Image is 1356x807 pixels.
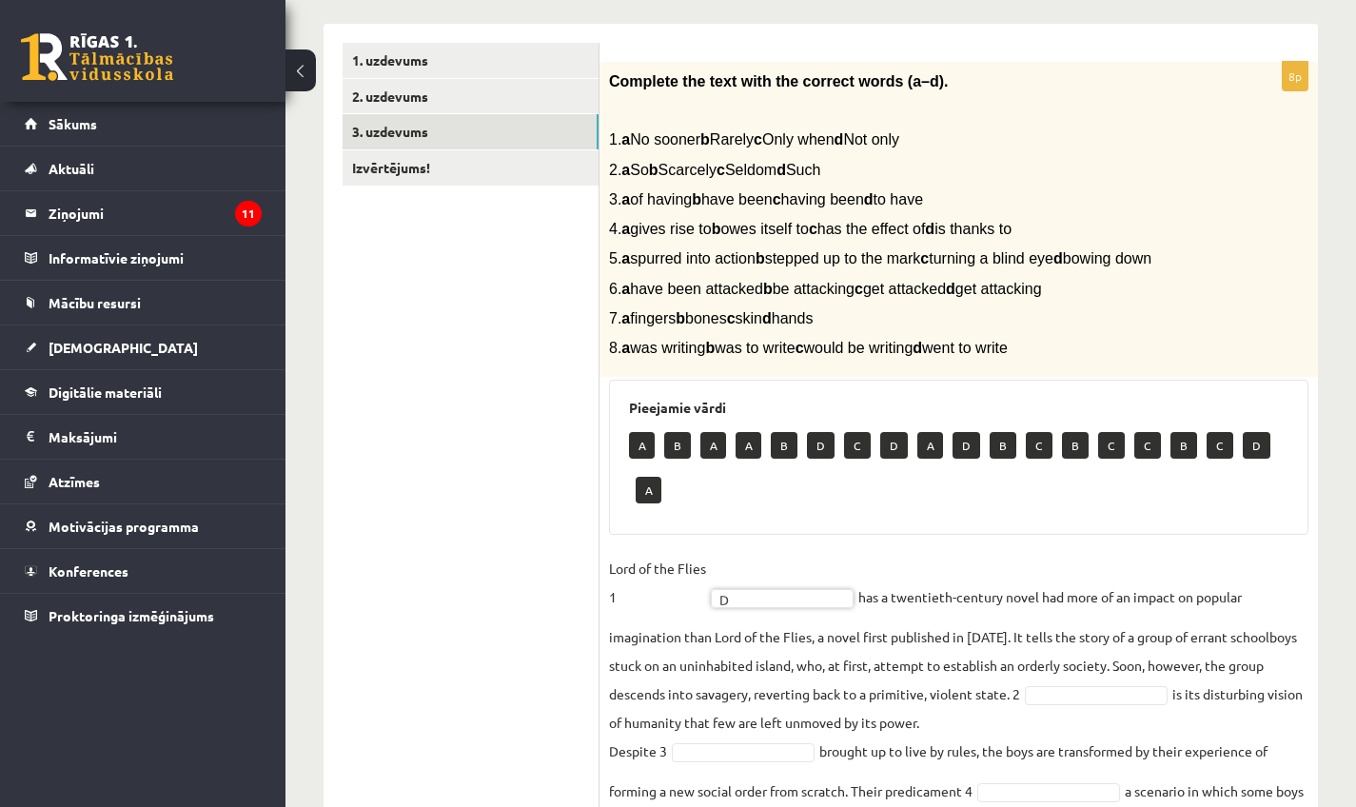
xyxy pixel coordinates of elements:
b: a [621,340,630,356]
span: 6. have been attacked be attacking get attacked get attacking [609,281,1042,297]
p: A [629,432,655,459]
p: D [807,432,835,459]
p: D [1243,432,1270,459]
a: Proktoringa izmēģinājums [25,594,262,638]
span: Digitālie materiāli [49,384,162,401]
legend: Maksājumi [49,415,262,459]
p: A [736,432,761,459]
b: d [913,340,922,356]
a: Rīgas 1. Tālmācības vidusskola [21,33,173,81]
p: B [1062,432,1089,459]
span: 3. of having have been having been to have [609,191,923,207]
p: A [700,432,726,459]
p: A [917,432,943,459]
span: 7. fingers bones skin hands [609,310,813,326]
p: C [1098,432,1125,459]
p: B [771,432,797,459]
b: d [835,131,844,148]
span: Proktoringa izmēģinājums [49,607,214,624]
a: [DEMOGRAPHIC_DATA] [25,325,262,369]
p: B [990,432,1016,459]
p: A [636,477,661,503]
b: c [727,310,736,326]
span: 2. So Scarcely Seldom Such [609,162,820,178]
b: b [705,340,715,356]
a: Atzīmes [25,460,262,503]
a: Digitālie materiāli [25,370,262,414]
p: C [1207,432,1233,459]
b: d [776,162,786,178]
a: Motivācijas programma [25,504,262,548]
span: Sākums [49,115,97,132]
a: Mācību resursi [25,281,262,325]
b: d [925,221,934,237]
p: C [1134,432,1161,459]
a: Maksājumi [25,415,262,459]
span: Mācību resursi [49,294,141,311]
a: D [711,589,854,608]
b: a [621,281,630,297]
span: 5. spurred into action stepped up to the mark turning a blind eye bowing down [609,250,1151,266]
a: Informatīvie ziņojumi [25,236,262,280]
span: 1. No sooner Rarely Only when Not only [609,131,899,148]
b: a [621,310,630,326]
b: c [717,162,725,178]
b: a [621,250,630,266]
b: b [676,310,685,326]
b: c [773,191,781,207]
a: 2. uzdevums [343,79,599,114]
b: d [762,310,772,326]
a: Konferences [25,549,262,593]
a: Ziņojumi11 [25,191,262,235]
a: 3. uzdevums [343,114,599,149]
legend: Ziņojumi [49,191,262,235]
a: 1. uzdevums [343,43,599,78]
b: c [920,250,929,266]
b: b [692,191,701,207]
b: a [621,131,630,148]
p: Despite 3 [609,737,667,765]
p: C [1026,432,1052,459]
span: Aktuāli [49,160,94,177]
p: D [953,432,980,459]
span: D [719,590,828,609]
h3: Pieejamie vārdi [629,400,1288,416]
a: Izvērtējums! [343,150,599,186]
b: a [621,221,630,237]
b: d [1053,250,1063,266]
b: c [754,131,762,148]
b: b [763,281,773,297]
b: b [649,162,658,178]
p: B [1170,432,1197,459]
b: a [621,162,630,178]
a: Sākums [25,102,262,146]
b: c [855,281,863,297]
b: d [946,281,955,297]
i: 11 [235,201,262,226]
p: 8p [1282,61,1308,91]
b: c [809,221,817,237]
span: Konferences [49,562,128,580]
b: d [864,191,874,207]
b: a [621,191,630,207]
p: D [880,432,908,459]
span: 8. was writing was to write would be writing went to write [609,340,1008,356]
p: B [664,432,691,459]
b: b [756,250,765,266]
b: b [700,131,710,148]
b: c [796,340,804,356]
span: Motivācijas programma [49,518,199,535]
span: 4. gives rise to owes itself to has the effect of is thanks to [609,221,1012,237]
a: Aktuāli [25,147,262,190]
span: [DEMOGRAPHIC_DATA] [49,339,198,356]
p: Lord of the Flies 1 [609,554,706,611]
b: b [712,221,721,237]
span: Complete the text with the correct words (a–d). [609,73,949,89]
p: C [844,432,871,459]
legend: Informatīvie ziņojumi [49,236,262,280]
span: Atzīmes [49,473,100,490]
